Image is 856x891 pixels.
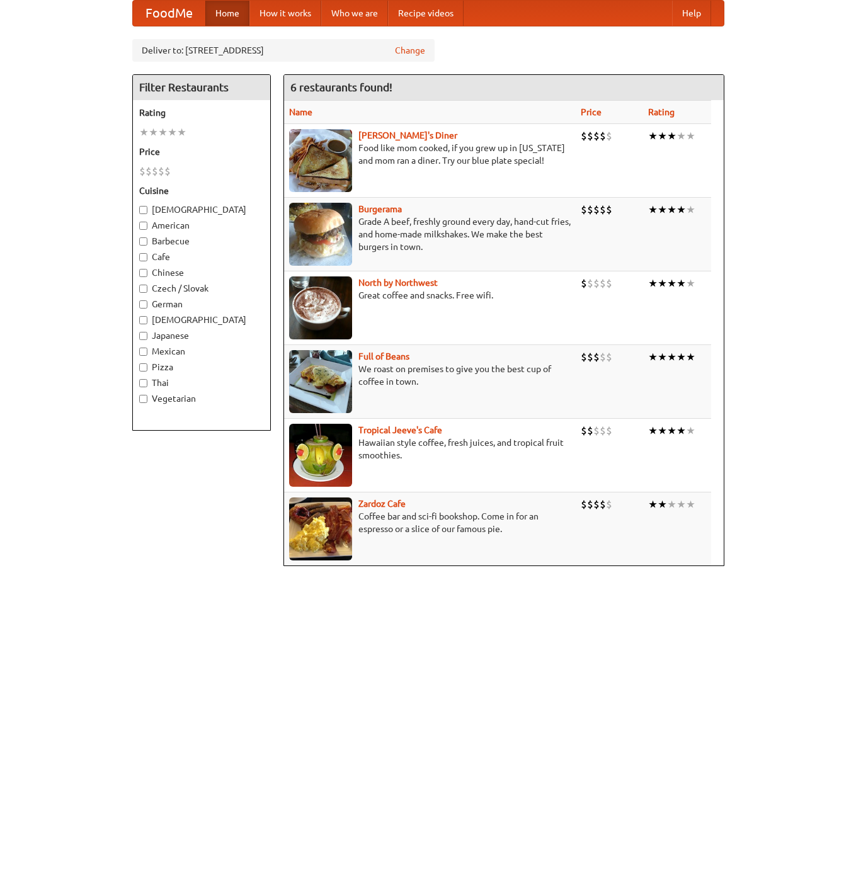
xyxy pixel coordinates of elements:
[139,269,147,277] input: Chinese
[139,219,264,232] label: American
[648,497,658,511] li: ★
[289,510,571,535] p: Coffee bar and sci-fi bookshop. Come in for an espresso or a slice of our famous pie.
[648,350,658,364] li: ★
[289,436,571,462] p: Hawaiian style coffee, fresh juices, and tropical fruit smoothies.
[139,222,147,230] input: American
[139,345,264,358] label: Mexican
[686,203,695,217] li: ★
[358,351,409,361] a: Full of Beans
[686,129,695,143] li: ★
[676,497,686,511] li: ★
[139,392,264,405] label: Vegetarian
[139,266,264,279] label: Chinese
[600,497,606,511] li: $
[388,1,464,26] a: Recipe videos
[606,424,612,438] li: $
[587,129,593,143] li: $
[587,203,593,217] li: $
[593,497,600,511] li: $
[289,363,571,388] p: We roast on premises to give you the best cup of coffee in town.
[139,332,147,340] input: Japanese
[289,107,312,117] a: Name
[139,251,264,263] label: Cafe
[686,276,695,290] li: ★
[289,215,571,253] p: Grade A beef, freshly ground every day, hand-cut fries, and home-made milkshakes. We make the bes...
[648,129,658,143] li: ★
[667,350,676,364] li: ★
[139,125,149,139] li: ★
[358,425,442,435] a: Tropical Jeeve's Cafe
[606,276,612,290] li: $
[581,424,587,438] li: $
[581,350,587,364] li: $
[395,44,425,57] a: Change
[667,276,676,290] li: ★
[139,395,147,403] input: Vegetarian
[581,276,587,290] li: $
[289,203,352,266] img: burgerama.jpg
[146,164,152,178] li: $
[139,377,264,389] label: Thai
[139,314,264,326] label: [DEMOGRAPHIC_DATA]
[606,129,612,143] li: $
[587,497,593,511] li: $
[358,499,406,509] a: Zardoz Cafe
[587,350,593,364] li: $
[658,497,667,511] li: ★
[667,497,676,511] li: ★
[600,276,606,290] li: $
[648,276,658,290] li: ★
[593,424,600,438] li: $
[139,316,147,324] input: [DEMOGRAPHIC_DATA]
[321,1,388,26] a: Who we are
[672,1,711,26] a: Help
[686,350,695,364] li: ★
[139,300,147,309] input: German
[139,164,146,178] li: $
[587,276,593,290] li: $
[139,363,147,372] input: Pizza
[587,424,593,438] li: $
[658,129,667,143] li: ★
[289,142,571,167] p: Food like mom cooked, if you grew up in [US_STATE] and mom ran a diner. Try our blue plate special!
[139,237,147,246] input: Barbecue
[139,282,264,295] label: Czech / Slovak
[581,107,602,117] a: Price
[593,129,600,143] li: $
[667,203,676,217] li: ★
[676,129,686,143] li: ★
[139,106,264,119] h5: Rating
[600,203,606,217] li: $
[358,278,438,288] a: North by Northwest
[149,125,158,139] li: ★
[139,145,264,158] h5: Price
[158,164,164,178] li: $
[658,350,667,364] li: ★
[139,285,147,293] input: Czech / Slovak
[593,276,600,290] li: $
[600,424,606,438] li: $
[168,125,177,139] li: ★
[158,125,168,139] li: ★
[606,350,612,364] li: $
[658,424,667,438] li: ★
[600,350,606,364] li: $
[139,235,264,247] label: Barbecue
[290,81,392,93] ng-pluralize: 6 restaurants found!
[667,129,676,143] li: ★
[358,130,457,140] a: [PERSON_NAME]'s Diner
[177,125,186,139] li: ★
[139,206,147,214] input: [DEMOGRAPHIC_DATA]
[676,350,686,364] li: ★
[358,204,402,214] b: Burgerama
[289,129,352,192] img: sallys.jpg
[152,164,158,178] li: $
[133,1,205,26] a: FoodMe
[289,424,352,487] img: jeeves.jpg
[648,203,658,217] li: ★
[139,329,264,342] label: Japanese
[606,497,612,511] li: $
[581,497,587,511] li: $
